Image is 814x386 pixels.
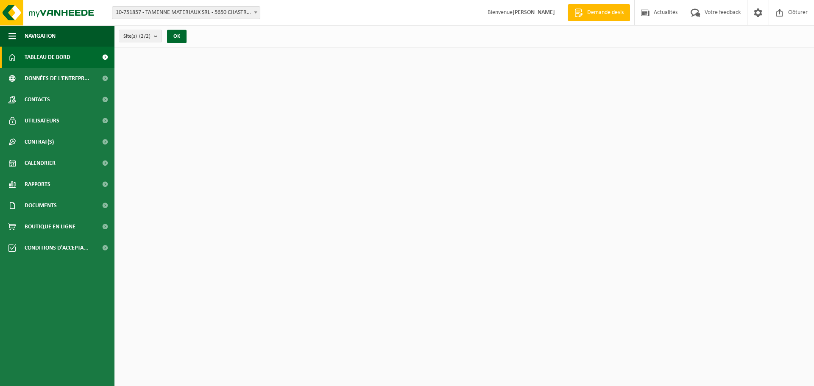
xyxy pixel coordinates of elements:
[123,30,151,43] span: Site(s)
[25,110,59,131] span: Utilisateurs
[119,30,162,42] button: Site(s)(2/2)
[25,47,70,68] span: Tableau de bord
[568,4,630,21] a: Demande devis
[25,68,89,89] span: Données de l'entrepr...
[112,7,260,19] span: 10-751857 - TAMENNE MATERIAUX SRL - 5650 CHASTRÈS, ALLE JF KENNEDY 12
[25,216,75,237] span: Boutique en ligne
[25,131,54,153] span: Contrat(s)
[25,25,56,47] span: Navigation
[139,33,151,39] count: (2/2)
[25,174,50,195] span: Rapports
[513,9,555,16] strong: [PERSON_NAME]
[25,89,50,110] span: Contacts
[25,195,57,216] span: Documents
[25,237,89,258] span: Conditions d'accepta...
[167,30,187,43] button: OK
[25,153,56,174] span: Calendrier
[585,8,626,17] span: Demande devis
[112,6,260,19] span: 10-751857 - TAMENNE MATERIAUX SRL - 5650 CHASTRÈS, ALLE JF KENNEDY 12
